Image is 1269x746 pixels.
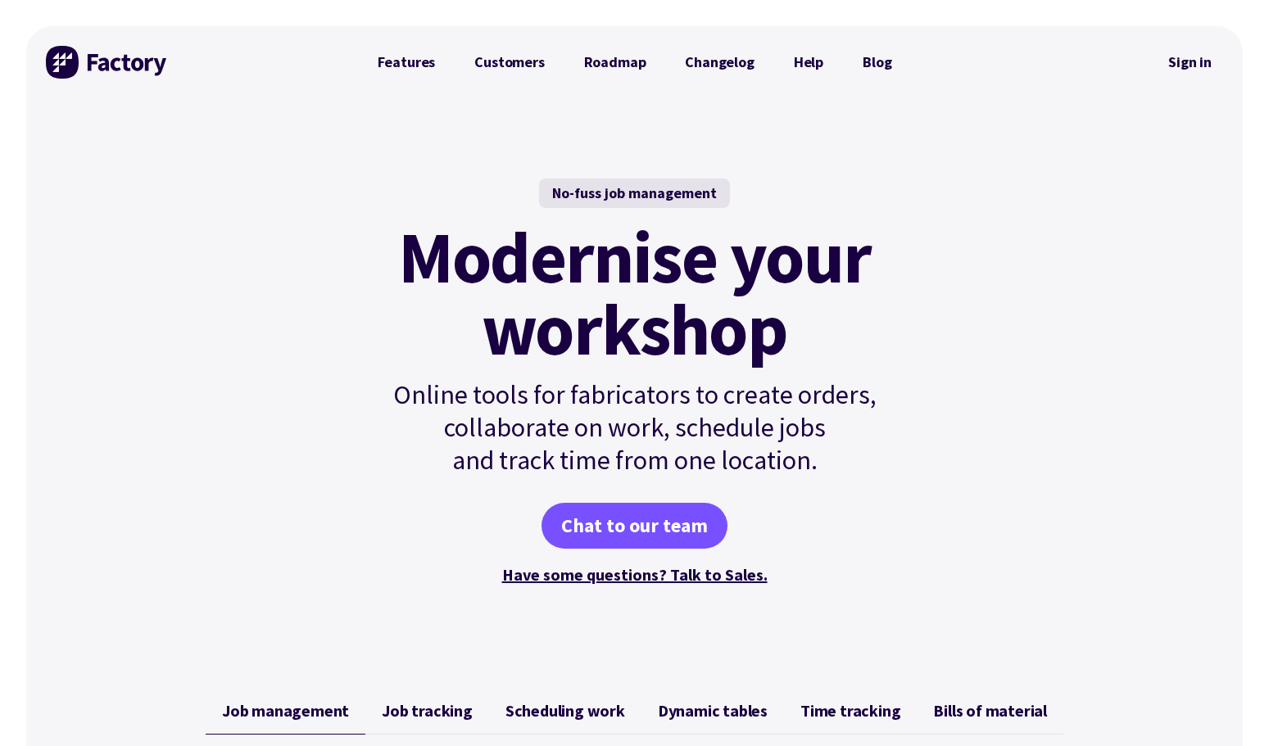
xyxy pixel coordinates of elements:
[774,46,843,79] a: Help
[46,46,169,79] img: Factory
[358,378,912,477] p: Online tools for fabricators to create orders, collaborate on work, schedule jobs and track time ...
[358,46,455,79] a: Features
[843,46,911,79] a: Blog
[539,179,730,208] div: No-fuss job management
[933,701,1047,721] span: Bills of material
[505,701,625,721] span: Scheduling work
[800,701,900,721] span: Time tracking
[564,46,666,79] a: Roadmap
[222,701,349,721] span: Job management
[1157,43,1223,81] a: Sign in
[665,46,773,79] a: Changelog
[358,46,912,79] nav: Primary Navigation
[502,564,768,585] a: Have some questions? Talk to Sales.
[1157,43,1223,81] nav: Secondary Navigation
[398,221,871,365] mark: Modernise your workshop
[455,46,564,79] a: Customers
[382,701,473,721] span: Job tracking
[542,503,727,549] a: Chat to our team
[658,701,768,721] span: Dynamic tables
